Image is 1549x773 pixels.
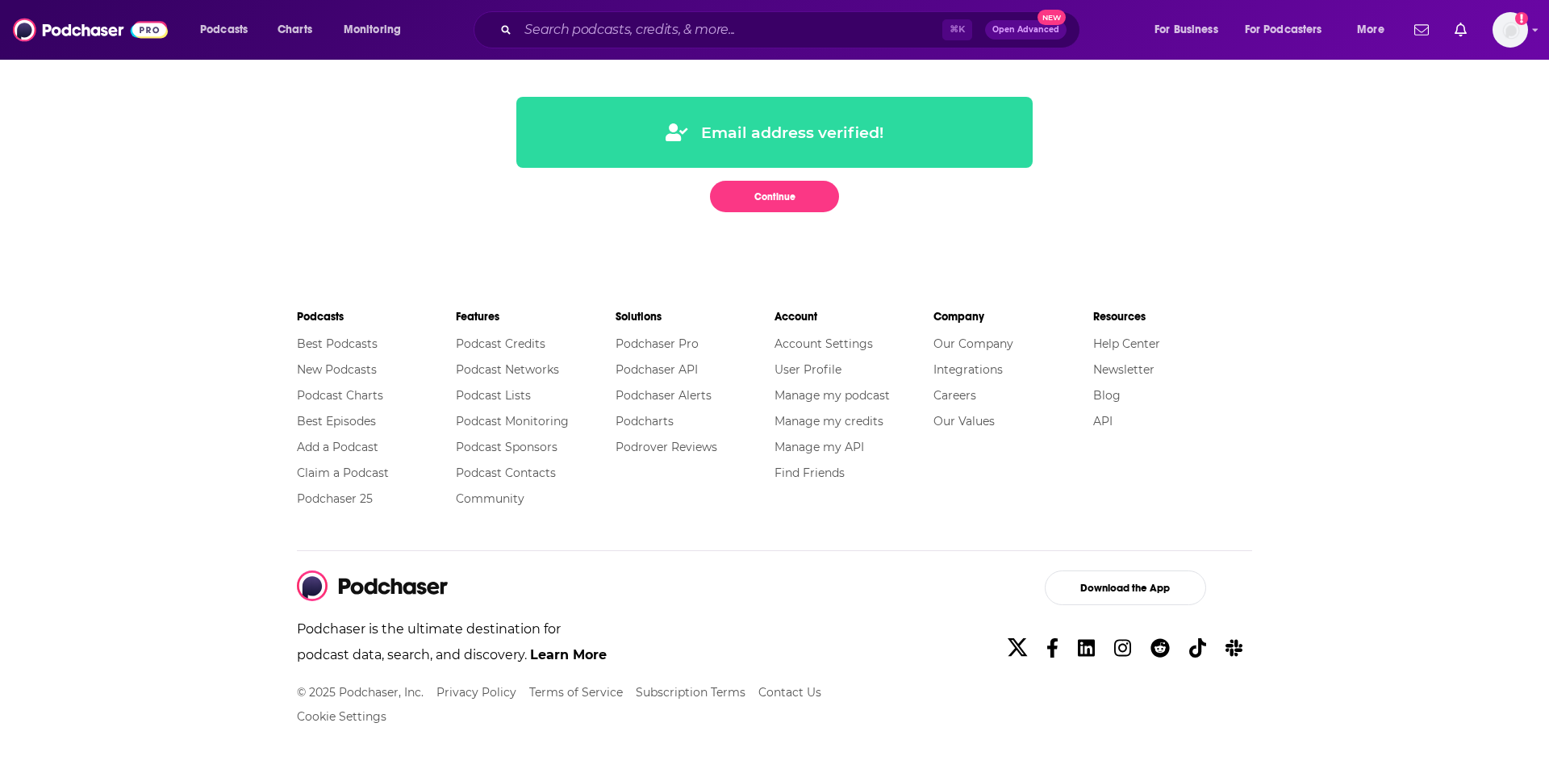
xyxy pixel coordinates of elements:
a: Reddit [1144,630,1176,666]
a: Find Friends [774,466,845,480]
button: Open AdvancedNew [985,20,1067,40]
li: Resources [1093,303,1252,331]
img: Podchaser - Follow, Share and Rate Podcasts [297,570,449,601]
button: Cookie Settings [297,710,386,724]
a: Learn More [530,647,607,662]
button: Continue [710,181,839,212]
a: Podcast Credits [456,336,545,351]
a: Contact Us [758,685,821,700]
span: More [1357,19,1384,41]
a: Podcast Monitoring [456,414,569,428]
a: Facebook [1040,630,1065,666]
li: © 2025 Podchaser, Inc. [297,681,424,704]
a: Podchaser Alerts [616,388,712,403]
span: Charts [278,19,312,41]
a: Blog [1093,388,1121,403]
span: Podcasts [200,19,248,41]
a: Our Company [933,336,1013,351]
a: TikTok [1183,630,1213,666]
a: Subscription Terms [636,685,745,700]
svg: Add a profile image [1515,12,1528,25]
span: ⌘ K [942,19,972,40]
a: Podchaser Pro [616,336,699,351]
a: Privacy Policy [436,685,516,700]
a: Charts [267,17,322,43]
li: Features [456,303,615,331]
span: For Podcasters [1245,19,1322,41]
button: open menu [332,17,422,43]
div: Search podcasts, credits, & more... [489,11,1096,48]
span: Monitoring [344,19,401,41]
a: Podcast Networks [456,362,559,377]
a: Best Podcasts [297,336,378,351]
a: X/Twitter [1001,630,1033,666]
a: User Profile [774,362,841,377]
a: Podcast Sponsors [456,440,557,454]
a: Account Settings [774,336,873,351]
p: Podchaser is the ultimate destination for podcast data, search, and discovery. [297,616,609,681]
a: Claim a Podcast [297,466,389,480]
a: Careers [933,388,976,403]
a: Our Values [933,414,995,428]
button: open menu [1143,17,1238,43]
a: Best Episodes [297,414,376,428]
a: Download the App [998,570,1252,605]
li: Company [933,303,1092,331]
a: API [1093,414,1113,428]
a: Community [456,491,524,506]
a: Podcast Contacts [456,466,556,480]
button: Download the App [1045,570,1206,605]
li: Solutions [616,303,774,331]
a: New Podcasts [297,362,377,377]
a: Podchaser API [616,362,698,377]
span: New [1038,10,1067,25]
a: Slack [1219,630,1249,666]
input: Search podcasts, credits, & more... [518,17,942,43]
a: Linkedin [1071,630,1101,666]
img: Podchaser - Follow, Share and Rate Podcasts [13,15,168,45]
span: Logged in as karen.yates [1493,12,1528,48]
li: Account [774,303,933,331]
button: Show profile menu [1493,12,1528,48]
a: Manage my credits [774,414,883,428]
a: Show notifications dropdown [1448,16,1473,44]
a: Podrover Reviews [616,440,717,454]
a: Terms of Service [529,685,623,700]
li: Podcasts [297,303,456,331]
a: Manage my podcast [774,388,890,403]
a: Show notifications dropdown [1408,16,1435,44]
a: Instagram [1108,630,1138,666]
span: For Business [1154,19,1218,41]
a: Add a Podcast [297,440,378,454]
button: open menu [1234,17,1346,43]
button: open menu [1346,17,1405,43]
div: Email address verified! [666,123,883,142]
span: Open Advanced [992,26,1059,34]
a: Help Center [1093,336,1160,351]
img: User Profile [1493,12,1528,48]
a: Podchaser 25 [297,491,373,506]
a: Podcast Charts [297,388,383,403]
a: Podcast Lists [456,388,531,403]
a: Manage my API [774,440,864,454]
a: Podcharts [616,414,674,428]
a: Newsletter [1093,362,1154,377]
a: Integrations [933,362,1003,377]
button: open menu [189,17,269,43]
